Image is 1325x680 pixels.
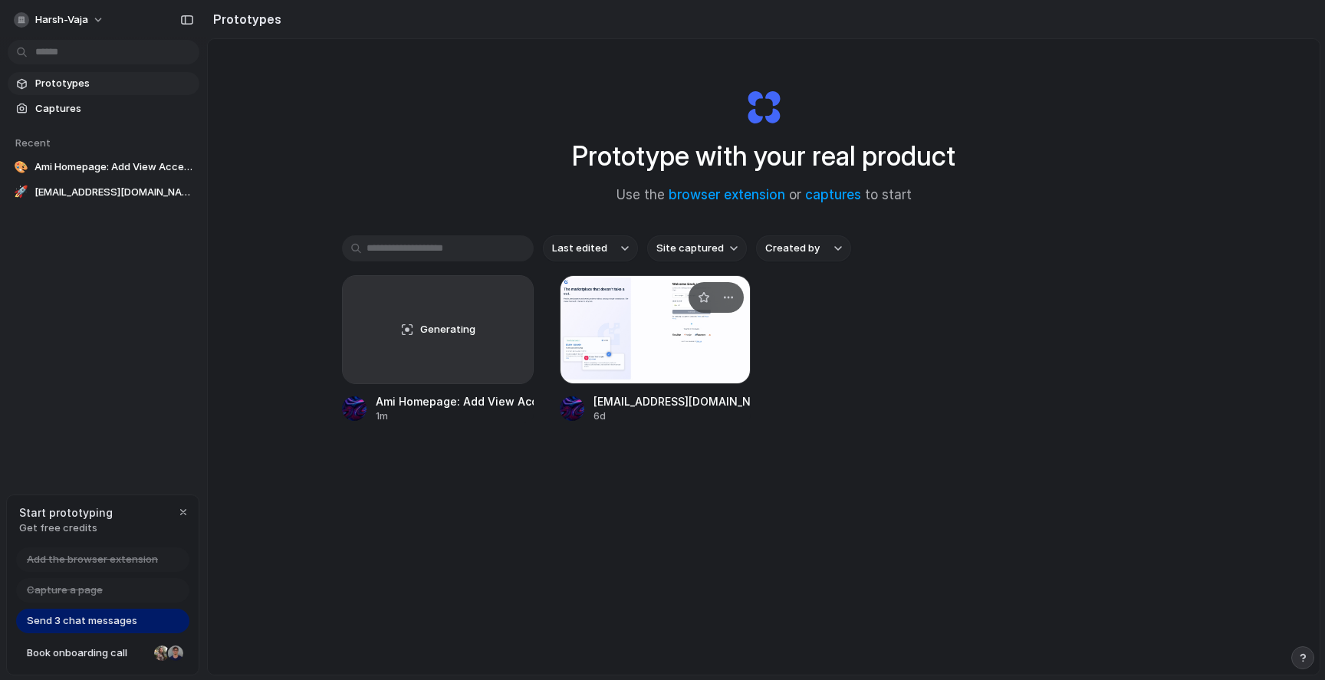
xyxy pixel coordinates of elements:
[27,646,148,661] span: Book onboarding call
[376,393,534,409] div: Ami Homepage: Add View Access Button
[14,159,28,175] div: 🎨
[19,521,113,536] span: Get free credits
[552,241,607,256] span: Last edited
[593,409,751,423] div: 6d
[27,552,158,567] span: Add the browser extension
[8,156,199,179] a: 🎨Ami Homepage: Add View Access Button
[15,136,51,149] span: Recent
[805,187,861,202] a: captures
[8,8,112,32] button: harsh-vaja
[593,393,751,409] div: [EMAIL_ADDRESS][DOMAIN_NAME]
[376,409,534,423] div: 1m
[342,275,534,423] a: GeneratingAmi Homepage: Add View Access Button1m
[27,613,137,629] span: Send 3 chat messages
[765,241,820,256] span: Created by
[35,159,193,175] span: Ami Homepage: Add View Access Button
[8,72,199,95] a: Prototypes
[647,235,747,261] button: Site captured
[35,76,193,91] span: Prototypes
[166,644,185,662] div: Christian Iacullo
[560,275,751,423] a: harshrajvaja@gmail.com[EMAIL_ADDRESS][DOMAIN_NAME]6d
[8,181,199,204] a: 🚀[EMAIL_ADDRESS][DOMAIN_NAME]
[35,185,193,200] span: [EMAIL_ADDRESS][DOMAIN_NAME]
[656,241,724,256] span: Site captured
[27,583,103,598] span: Capture a page
[8,97,199,120] a: Captures
[19,504,113,521] span: Start prototyping
[35,101,193,117] span: Captures
[572,136,955,176] h1: Prototype with your real product
[153,644,171,662] div: Nicole Kubica
[420,322,475,337] span: Generating
[16,641,189,665] a: Book onboarding call
[616,186,912,205] span: Use the or to start
[756,235,851,261] button: Created by
[669,187,785,202] a: browser extension
[543,235,638,261] button: Last edited
[207,10,281,28] h2: Prototypes
[14,185,28,200] div: 🚀
[35,12,88,28] span: harsh-vaja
